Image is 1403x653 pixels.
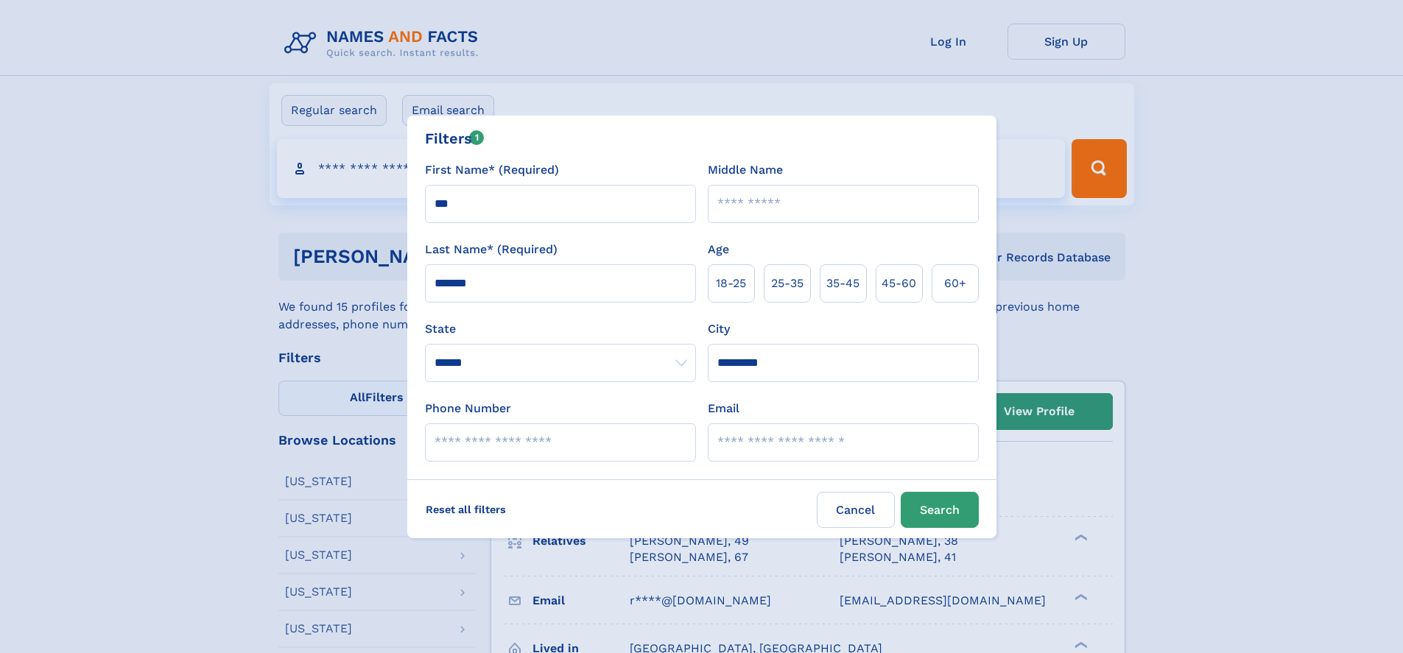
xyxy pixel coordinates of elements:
[425,161,559,179] label: First Name* (Required)
[882,275,916,292] span: 45‑60
[425,320,696,338] label: State
[771,275,804,292] span: 25‑35
[708,241,729,258] label: Age
[901,492,979,528] button: Search
[425,127,485,149] div: Filters
[425,400,511,417] label: Phone Number
[826,275,859,292] span: 35‑45
[716,275,746,292] span: 18‑25
[416,492,516,527] label: Reset all filters
[425,241,558,258] label: Last Name* (Required)
[708,320,730,338] label: City
[944,275,966,292] span: 60+
[817,492,895,528] label: Cancel
[708,400,739,417] label: Email
[708,161,783,179] label: Middle Name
